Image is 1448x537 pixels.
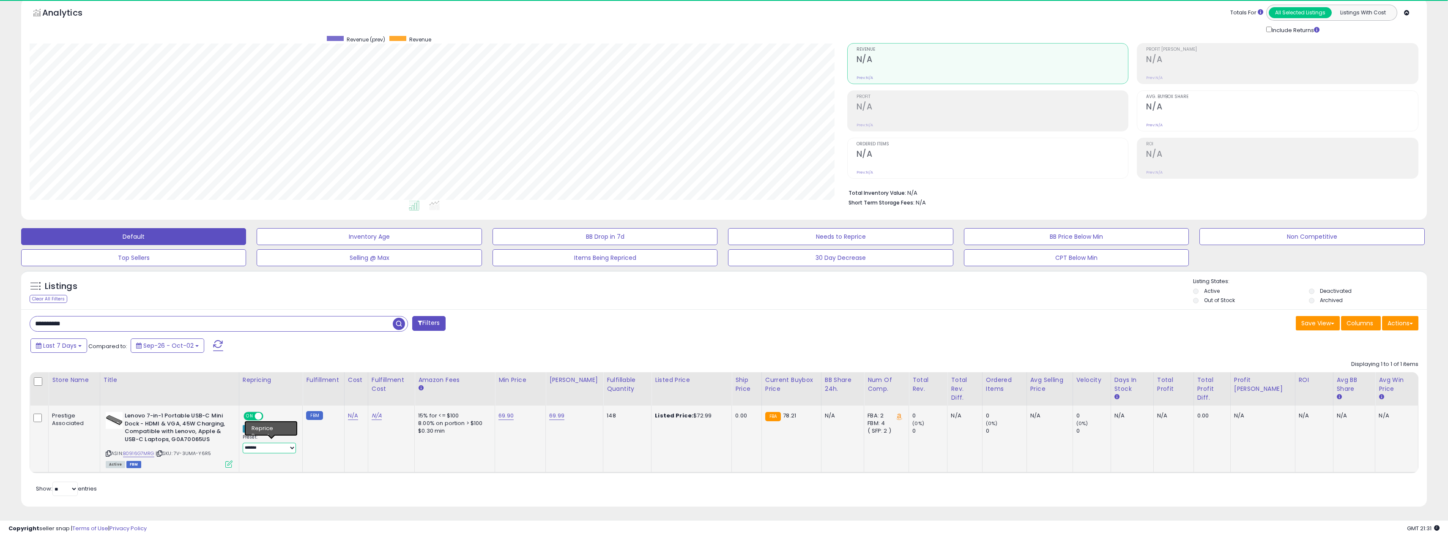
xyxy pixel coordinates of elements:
[1146,102,1418,113] h2: N/A
[857,95,1128,99] span: Profit
[549,412,564,420] a: 69.99
[123,450,154,457] a: B0916G7MRG
[912,427,947,435] div: 0
[728,249,953,266] button: 30 Day Decrease
[1269,7,1332,18] button: All Selected Listings
[21,228,246,245] button: Default
[1030,376,1069,393] div: Avg Selling Price
[849,189,906,196] b: Total Inventory Value:
[493,249,717,266] button: Items Being Repriced
[1234,412,1289,420] div: N/A
[912,412,947,420] div: 0
[131,338,204,353] button: Sep-26 - Oct-02
[1157,376,1190,393] div: Total Profit
[109,524,147,532] a: Privacy Policy
[951,376,979,402] div: Total Rev. Diff.
[1076,427,1111,435] div: 0
[1114,412,1147,420] div: N/A
[1146,149,1418,161] h2: N/A
[348,376,364,384] div: Cost
[8,524,39,532] strong: Copyright
[42,7,99,21] h5: Analytics
[964,228,1189,245] button: BB Price Below Min
[36,485,97,493] span: Show: entries
[857,170,873,175] small: Prev: N/A
[1146,55,1418,66] h2: N/A
[1204,297,1235,304] label: Out of Stock
[106,461,125,468] span: All listings currently available for purchase on Amazon
[1193,278,1427,286] p: Listing States:
[45,281,77,292] h5: Listings
[1197,412,1224,420] div: 0.00
[1030,412,1066,420] div: N/A
[857,75,873,80] small: Prev: N/A
[418,420,488,427] div: 8.00% on portion > $100
[1157,412,1187,420] div: N/A
[243,376,299,384] div: Repricing
[106,412,123,429] img: 31pD6qq7YNL._SL40_.jpg
[125,412,227,445] b: Lenovo 7-in-1 Portable USB-C Mini Dock - HDMI & VGA, 45W Charging, Compatible with Lenovo, Apple ...
[607,376,648,393] div: Fulfillable Quantity
[418,384,423,392] small: Amazon Fees.
[849,187,1412,197] li: N/A
[1230,9,1263,17] div: Totals For
[72,524,108,532] a: Terms of Use
[986,412,1026,420] div: 0
[1146,142,1418,147] span: ROI
[126,461,142,468] span: FBM
[1351,360,1418,368] div: Displaying 1 to 1 of 1 items
[372,412,382,420] a: N/A
[493,228,717,245] button: BB Drop in 7d
[655,376,728,384] div: Listed Price
[857,47,1128,52] span: Revenue
[912,376,944,393] div: Total Rev.
[1379,393,1384,401] small: Avg Win Price.
[1337,412,1369,420] div: N/A
[1076,376,1107,384] div: Velocity
[1076,420,1088,427] small: (0%)
[1337,376,1372,393] div: Avg BB Share
[498,412,514,420] a: 69.90
[964,249,1189,266] button: CPT Below Min
[1076,412,1111,420] div: 0
[986,427,1026,435] div: 0
[243,425,276,433] div: Win BuyBox *
[106,412,233,467] div: ASIN:
[916,199,926,207] span: N/A
[257,228,482,245] button: Inventory Age
[1337,393,1342,401] small: Avg BB Share.
[306,411,323,420] small: FBM
[52,412,93,427] div: Prestige Associated
[418,412,488,420] div: 15% for <= $100
[257,249,482,266] button: Selling @ Max
[735,412,755,420] div: 0.00
[21,249,246,266] button: Top Sellers
[986,420,998,427] small: (0%)
[825,376,861,393] div: BB Share 24h.
[1320,297,1343,304] label: Archived
[986,376,1023,393] div: Ordered Items
[1299,412,1327,420] div: N/A
[857,142,1128,147] span: Ordered Items
[912,420,924,427] small: (0%)
[1260,25,1330,35] div: Include Returns
[655,412,725,420] div: $72.99
[857,102,1128,113] h2: N/A
[1146,123,1163,128] small: Prev: N/A
[1114,376,1150,393] div: Days In Stock
[868,376,905,393] div: Num of Comp.
[825,412,858,420] div: N/A
[409,36,431,43] span: Revenue
[418,427,488,435] div: $0.30 min
[88,342,127,350] span: Compared to:
[412,316,445,331] button: Filters
[243,434,296,453] div: Preset:
[372,376,411,393] div: Fulfillment Cost
[857,149,1128,161] h2: N/A
[498,376,542,384] div: Min Price
[244,413,255,420] span: ON
[549,376,599,384] div: [PERSON_NAME]
[1146,75,1163,80] small: Prev: N/A
[1146,170,1163,175] small: Prev: N/A
[868,427,902,435] div: ( SFP: 2 )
